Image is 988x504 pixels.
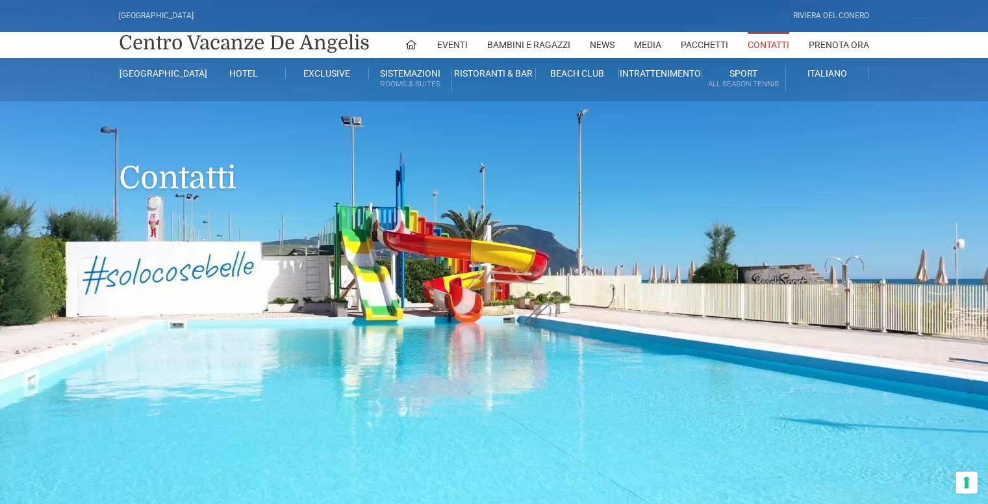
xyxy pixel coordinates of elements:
[619,68,702,79] a: Intrattenimento
[702,68,785,92] a: SportAll Season Tennis
[807,68,847,79] span: Italiano
[369,68,452,92] a: SistemazioniRooms & Suites
[369,78,451,90] small: Rooms & Suites
[748,32,789,58] a: Contatti
[202,68,285,79] a: Hotel
[702,78,785,90] small: All Season Tennis
[487,32,570,58] a: Bambini e Ragazzi
[956,472,978,494] button: Le tue preferenze relative al consenso per le tecnologie di tracciamento
[536,68,619,79] a: Beach Club
[590,32,614,58] a: News
[119,30,370,56] a: Centro Vacanze De Angelis
[119,68,202,79] a: [GEOGRAPHIC_DATA]
[119,10,194,22] div: [GEOGRAPHIC_DATA]
[634,32,661,58] a: Media
[437,32,468,58] a: Eventi
[786,68,869,79] a: Italiano
[119,101,869,216] h1: Contatti
[793,10,869,22] div: Riviera Del Conero
[681,32,728,58] a: Pacchetti
[809,32,869,58] a: Prenota Ora
[452,68,535,79] a: Ristoranti & Bar
[286,68,369,79] a: Exclusive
